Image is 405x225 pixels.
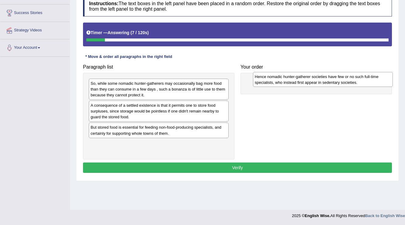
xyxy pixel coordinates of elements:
h4: Your order [241,64,392,70]
div: A consequence of a settled existence is that it permits one to store food surpluses, since storag... [89,101,229,122]
b: ( [130,30,132,35]
b: 7 / 120s [132,30,147,35]
a: Back to English Wise [365,213,405,218]
strong: English Wise. [305,213,330,218]
a: Strategy Videos [0,22,70,37]
div: But stored food is essential for feeding non-food-producing specialists, and certainly for suppor... [89,123,229,138]
h5: Timer — [86,30,149,35]
div: Hence nomadic hunter-gatherer societies have few or no such full-time specialists, who instead fi... [253,72,393,87]
b: ) [147,30,149,35]
a: Success Stories [0,5,70,20]
div: * Move & order all paragraphs in the right field [83,54,175,60]
h4: Paragraph list [83,64,234,70]
a: Your Account [0,39,70,55]
button: Verify [83,162,392,173]
div: So, while some nomadic hunter-gatherers may occasionally bag more food than they can consume in a... [89,79,229,100]
b: Instructions: [89,1,119,6]
div: 2025 © All Rights Reserved [292,210,405,219]
b: Answering [108,30,130,35]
